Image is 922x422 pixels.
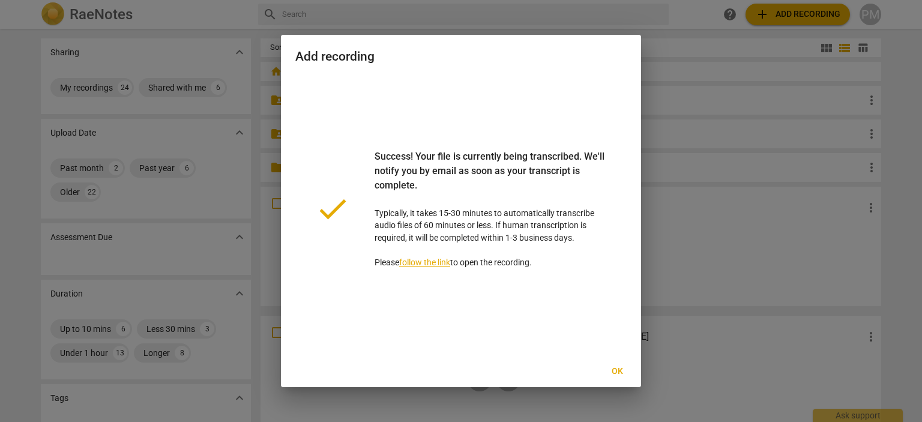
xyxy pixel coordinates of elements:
[399,258,450,267] a: follow the link
[598,361,636,382] button: Ok
[315,191,351,227] span: done
[375,149,607,207] div: Success! Your file is currently being transcribed. We'll notify you by email as soon as your tran...
[607,366,627,378] span: Ok
[375,149,607,269] p: Typically, it takes 15-30 minutes to automatically transcribe audio files of 60 minutes or less. ...
[295,49,627,64] h2: Add recording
